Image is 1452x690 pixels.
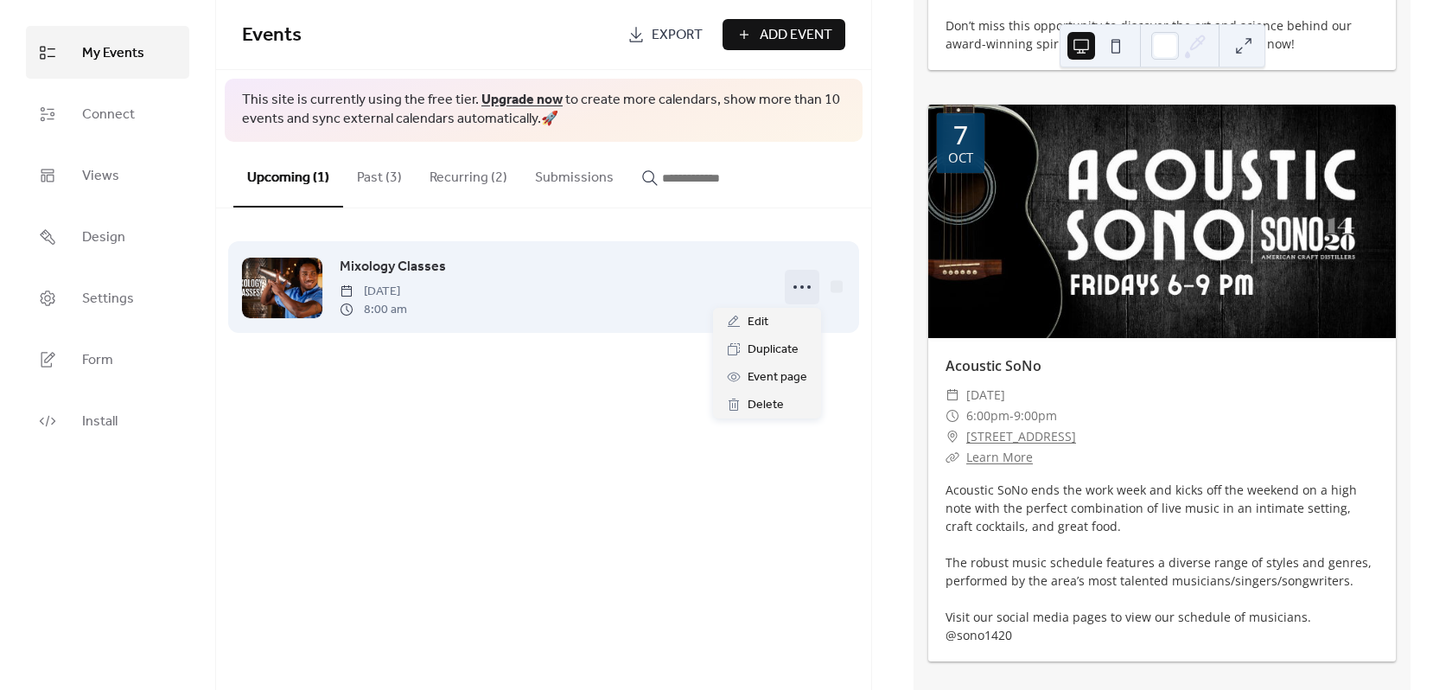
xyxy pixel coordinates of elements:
a: Settings [26,272,189,324]
a: Views [26,149,189,201]
a: Acoustic SoNo [946,356,1041,375]
button: Add Event [723,19,845,50]
span: My Events [82,40,144,67]
span: - [1009,406,1014,426]
span: Install [82,408,118,435]
span: 6:00pm [966,406,1009,426]
span: Edit [748,312,768,333]
span: [DATE] [340,283,407,301]
a: Learn More [966,449,1033,465]
span: Add Event [760,25,832,46]
a: My Events [26,26,189,79]
a: Connect [26,87,189,140]
span: 9:00pm [1014,406,1057,426]
span: Duplicate [748,340,799,361]
span: Mixology Classes [340,257,446,278]
span: Event page [748,367,807,388]
a: Install [26,394,189,447]
a: Mixology Classes [340,256,446,278]
span: Views [82,163,119,189]
div: ​ [946,447,959,468]
div: 7 [953,122,968,148]
span: [DATE] [966,385,1005,406]
a: [STREET_ADDRESS] [966,426,1076,447]
div: ​ [946,385,959,406]
button: Submissions [521,142,627,206]
button: Past (3) [343,142,416,206]
div: Oct [948,151,973,164]
span: Design [82,224,125,251]
a: Upgrade now [481,86,563,113]
a: Export [615,19,716,50]
div: Acoustic SoNo ends the work week and kicks off the weekend on a high note with the perfect combin... [928,481,1396,644]
span: Delete [748,395,784,416]
button: Upcoming (1) [233,142,343,208]
span: Settings [82,285,134,312]
span: Connect [82,101,135,128]
a: Form [26,333,189,386]
button: Recurring (2) [416,142,521,206]
div: ​ [946,426,959,447]
span: This site is currently using the free tier. to create more calendars, show more than 10 events an... [242,91,845,130]
span: Form [82,347,113,374]
span: Export [652,25,703,46]
a: Design [26,210,189,263]
span: 8:00 am [340,301,407,319]
div: ​ [946,406,959,426]
span: Events [242,16,302,54]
